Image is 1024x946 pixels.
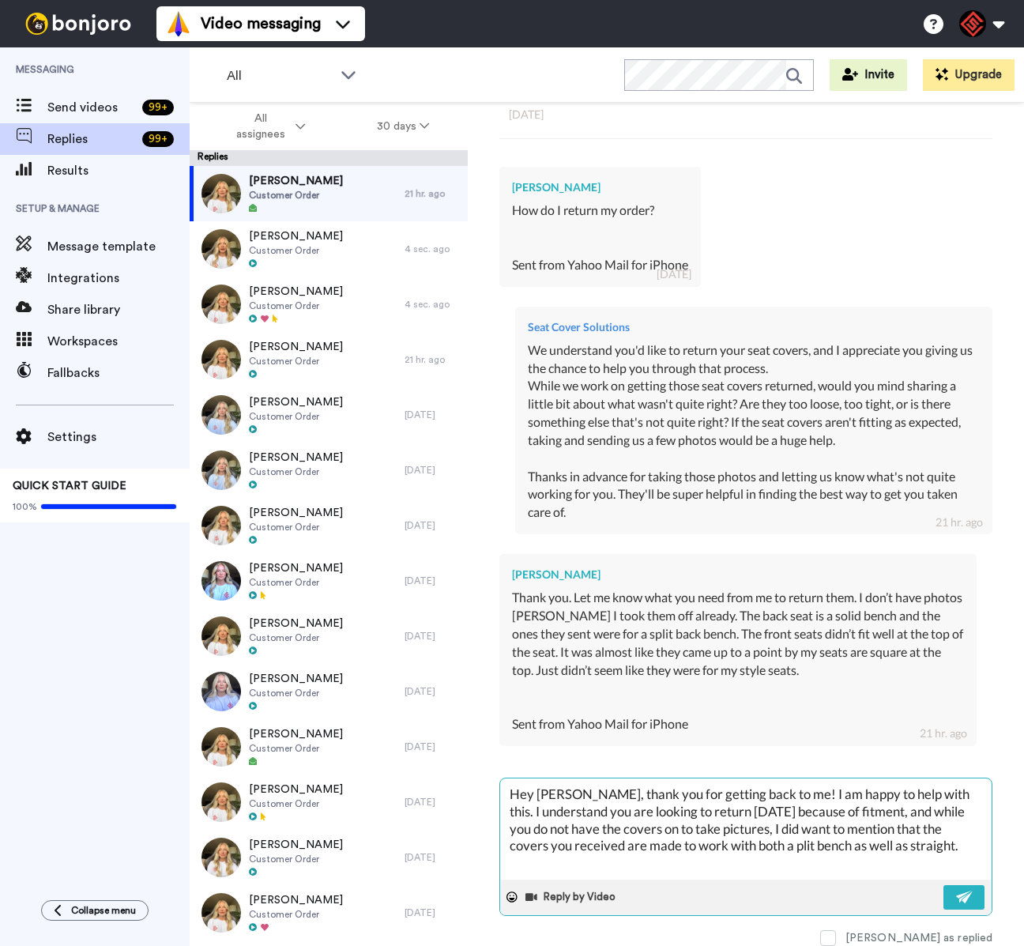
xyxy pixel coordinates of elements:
[249,797,343,810] span: Customer Order
[528,319,980,335] div: Seat Cover Solutions
[190,830,468,885] a: [PERSON_NAME]Customer Order[DATE]
[249,450,343,465] span: [PERSON_NAME]
[249,560,343,576] span: [PERSON_NAME]
[190,609,468,664] a: [PERSON_NAME]Customer Order[DATE]
[500,778,992,880] textarea: Hey [PERSON_NAME], thank you for getting back to me! I am happy to help with this. I understand y...
[47,130,136,149] span: Replies
[512,567,964,582] div: [PERSON_NAME]
[509,107,983,122] div: [DATE]
[190,150,468,166] div: Replies
[249,173,343,189] span: [PERSON_NAME]
[47,161,190,180] span: Results
[190,553,468,609] a: [PERSON_NAME]Customer Order[DATE]
[190,775,468,830] a: [PERSON_NAME]Customer Order[DATE]
[201,229,241,269] img: 99a2814e-a43c-41c2-8a2a-852ef79321b1-thumb.jpg
[249,576,343,589] span: Customer Order
[47,364,190,383] span: Fallbacks
[71,904,136,917] span: Collapse menu
[142,131,174,147] div: 99 +
[512,179,688,195] div: [PERSON_NAME]
[405,630,460,643] div: [DATE]
[249,300,343,312] span: Customer Order
[201,340,241,379] img: 414c3149-51f2-4289-a581-475af556b4ba-thumb.jpg
[190,719,468,775] a: [PERSON_NAME]Customer Order[DATE]
[190,332,468,387] a: [PERSON_NAME]Customer Order21 hr. ago
[936,514,983,530] div: 21 hr. ago
[249,410,343,423] span: Customer Order
[142,100,174,115] div: 99 +
[249,782,343,797] span: [PERSON_NAME]
[405,796,460,808] div: [DATE]
[920,726,967,741] div: 21 hr. ago
[405,851,460,864] div: [DATE]
[201,838,241,877] img: 8bf47ed6-55be-4c2f-a38e-58d0c4b07f0a-thumb.jpg
[201,672,241,711] img: 7bd3b9af-aaa1-4e25-bc8e-157da07c348b-thumb.jpg
[249,631,343,644] span: Customer Order
[405,464,460,477] div: [DATE]
[227,66,333,85] span: All
[249,339,343,355] span: [PERSON_NAME]
[405,685,460,698] div: [DATE]
[249,837,343,853] span: [PERSON_NAME]
[512,202,688,273] div: How do I return my order? Sent from Yahoo Mail for iPhone
[524,885,620,909] button: Reply by Video
[845,930,992,946] div: [PERSON_NAME] as replied
[405,519,460,532] div: [DATE]
[201,13,321,35] span: Video messaging
[190,221,468,277] a: [PERSON_NAME]Customer Order4 sec. ago
[190,664,468,719] a: [PERSON_NAME]Customer Order[DATE]
[512,589,964,733] div: Thank you. Let me know what you need from me to return them. I don’t have photos [PERSON_NAME] I ...
[249,726,343,742] span: [PERSON_NAME]
[19,13,137,35] img: bj-logo-header-white.svg
[190,166,468,221] a: [PERSON_NAME]Customer Order21 hr. ago
[41,900,149,921] button: Collapse menu
[405,187,460,200] div: 21 hr. ago
[201,616,241,656] img: 30dfaa9c-61d0-4a8a-a1f4-1e936f28e050-thumb.jpg
[13,500,37,513] span: 100%
[249,908,343,921] span: Customer Order
[166,11,191,36] img: vm-color.svg
[47,332,190,351] span: Workspaces
[528,341,980,522] div: We understand you'd like to return your seat covers, and I appreciate you giving us the chance to...
[249,521,343,533] span: Customer Order
[249,671,343,687] span: [PERSON_NAME]
[405,298,460,311] div: 4 sec. ago
[190,277,468,332] a: [PERSON_NAME]Customer Order4 sec. ago
[190,443,468,498] a: [PERSON_NAME]Customer Order[DATE]
[13,481,126,492] span: QUICK START GUIDE
[249,189,343,202] span: Customer Order
[190,387,468,443] a: [PERSON_NAME]Customer Order[DATE]
[201,174,241,213] img: 6e0c3069-4f5c-42a0-9457-04a6ac15c5da-thumb.jpg
[190,885,468,940] a: [PERSON_NAME]Customer Order[DATE]
[201,893,241,933] img: c9b85403-4196-4fa4-a1e8-eb8f48f9c632-thumb.jpg
[923,59,1015,91] button: Upgrade
[190,498,468,553] a: [PERSON_NAME]Customer Order[DATE]
[47,98,136,117] span: Send videos
[830,59,907,91] button: Invite
[201,727,241,767] img: 0890a865-5a0e-4e89-bdec-0078103fb7f4-thumb.jpg
[249,244,343,257] span: Customer Order
[956,891,973,903] img: send-white.svg
[249,355,343,367] span: Customer Order
[405,409,460,421] div: [DATE]
[249,228,343,244] span: [PERSON_NAME]
[249,284,343,300] span: [PERSON_NAME]
[657,266,691,282] div: [DATE]
[249,742,343,755] span: Customer Order
[405,741,460,753] div: [DATE]
[193,104,341,149] button: All assignees
[405,906,460,919] div: [DATE]
[249,394,343,410] span: [PERSON_NAME]
[201,561,241,601] img: 064a6d08-0446-4303-82dd-cf4773d129ae-thumb.jpg
[201,506,241,545] img: 8bcfc43e-1667-48b4-b98d-a95b4b90bcdb-thumb.jpg
[341,112,465,141] button: 30 days
[249,505,343,521] span: [PERSON_NAME]
[47,428,190,447] span: Settings
[201,450,241,490] img: aa95d926-7e74-4a11-939f-a79606bbe288-thumb.jpg
[405,353,460,366] div: 21 hr. ago
[405,575,460,587] div: [DATE]
[47,237,190,256] span: Message template
[249,687,343,699] span: Customer Order
[249,853,343,865] span: Customer Order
